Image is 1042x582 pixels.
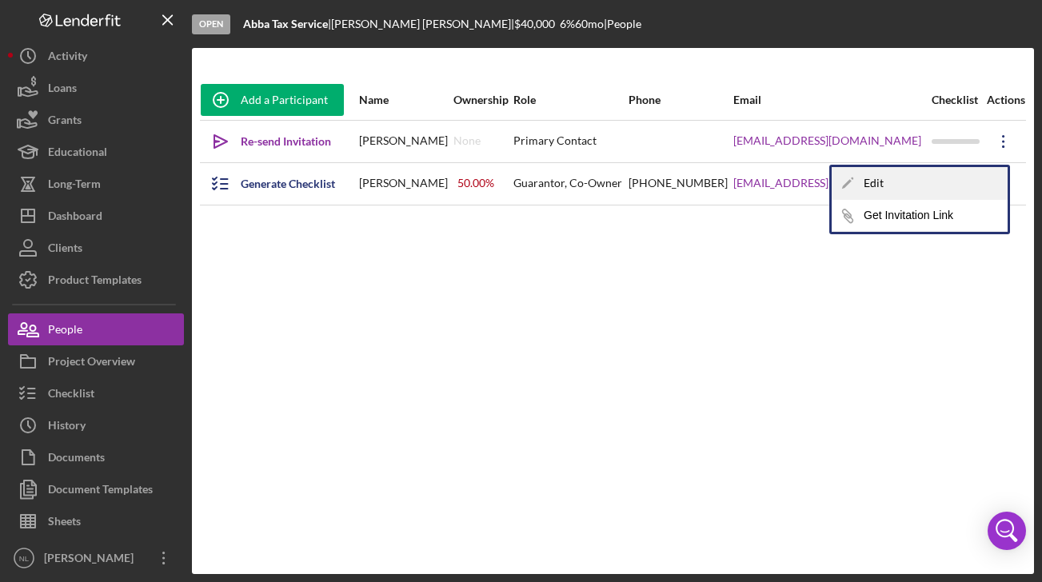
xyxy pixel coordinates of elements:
[48,72,77,108] div: Loans
[984,94,1025,106] div: Actions
[48,40,87,76] div: Activity
[201,126,347,157] button: Re-send Invitation
[988,512,1026,550] div: Open Intercom Messenger
[8,313,184,345] button: People
[560,18,575,30] div: 6 %
[48,441,105,477] div: Documents
[241,126,331,157] div: Re-send Invitation
[629,164,733,204] div: [PHONE_NUMBER]
[832,200,1008,232] button: Get Invitation Link
[359,94,452,106] div: Name
[604,18,641,30] div: | People
[48,136,107,172] div: Educational
[241,84,328,116] div: Add a Participant
[48,232,82,268] div: Clients
[513,164,627,204] div: Guarantor, Co-Owner
[733,134,921,147] a: [EMAIL_ADDRESS][DOMAIN_NAME]
[48,313,82,349] div: People
[8,136,184,168] button: Educational
[733,94,930,106] div: Email
[359,122,452,161] div: [PERSON_NAME]
[514,17,555,30] span: $40,000
[8,542,184,574] button: NL[PERSON_NAME]
[331,18,514,30] div: [PERSON_NAME] [PERSON_NAME] |
[629,94,733,106] div: Phone
[48,409,86,445] div: History
[513,122,627,161] div: Primary Contact
[241,168,335,200] div: Generate Checklist
[48,264,142,300] div: Product Templates
[8,264,184,296] button: Product Templates
[201,168,351,200] button: Generate Checklist
[48,345,135,381] div: Project Overview
[8,409,184,441] button: History
[359,164,452,204] div: [PERSON_NAME]
[48,200,102,236] div: Dashboard
[40,542,144,578] div: [PERSON_NAME]
[932,94,982,106] div: Checklist
[19,554,30,563] text: NL
[8,104,184,136] button: Grants
[8,40,184,72] button: Activity
[8,72,184,104] button: Loans
[575,18,604,30] div: 60 mo
[48,168,101,204] div: Long-Term
[8,232,184,264] button: Clients
[8,377,184,409] button: Checklist
[832,167,1008,200] div: Edit
[48,473,153,509] div: Document Templates
[48,377,94,413] div: Checklist
[8,473,184,505] button: Document Templates
[48,104,82,140] div: Grants
[243,18,331,30] div: |
[513,94,627,106] div: Role
[8,441,184,473] button: Documents
[192,14,230,34] div: Open
[453,173,498,193] div: 50.00 %
[733,177,921,189] a: [EMAIL_ADDRESS][DOMAIN_NAME]
[48,505,81,541] div: Sheets
[8,505,184,537] button: Sheets
[8,200,184,232] button: Dashboard
[201,84,344,116] button: Add a Participant
[453,94,511,106] div: Ownership
[243,17,328,30] b: Abba Tax Service
[8,168,184,200] button: Long-Term
[8,345,184,377] button: Project Overview
[453,134,481,147] div: None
